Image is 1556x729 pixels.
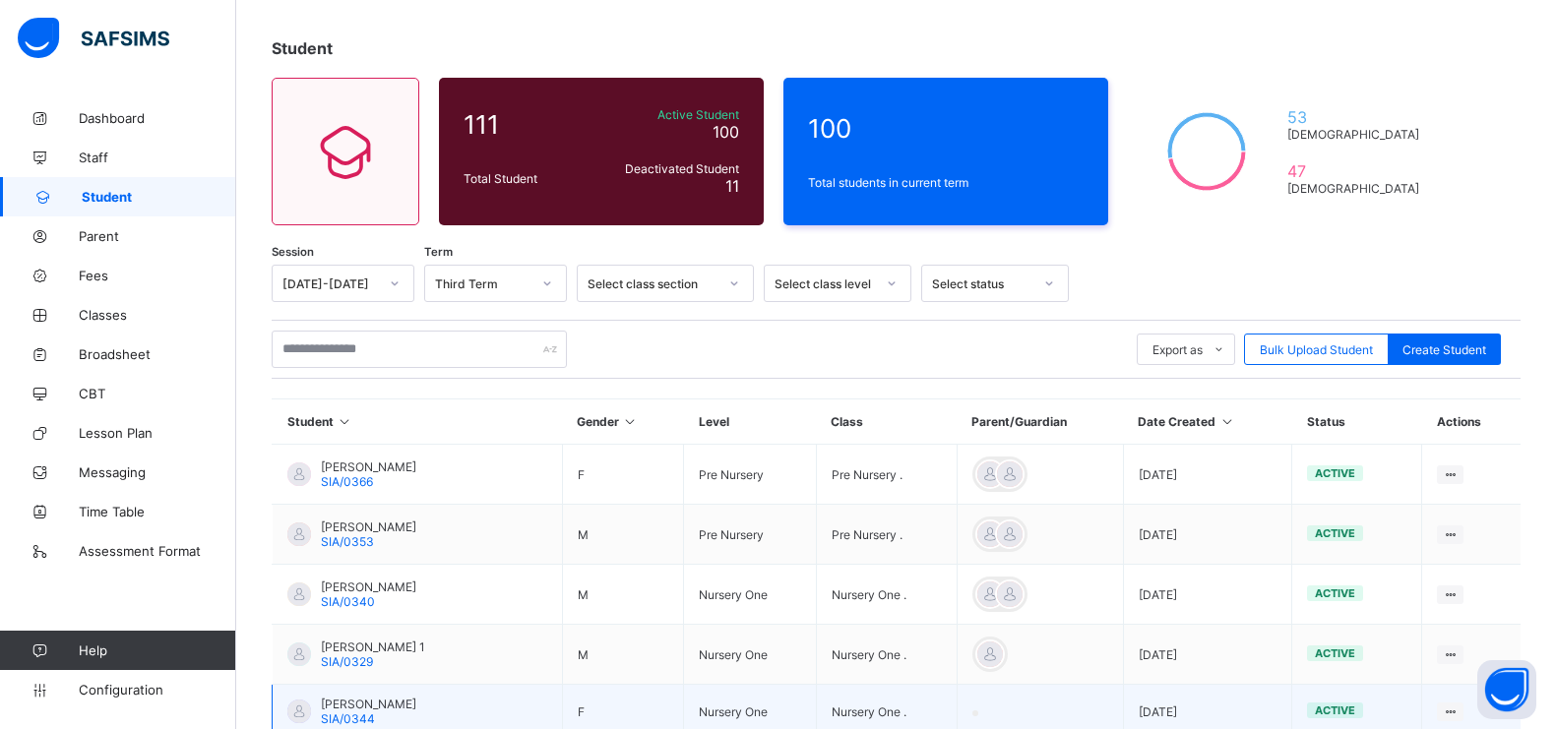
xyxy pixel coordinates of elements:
td: M [562,565,684,625]
span: Session [272,245,314,259]
span: 100 [713,122,739,142]
div: [DATE]-[DATE] [282,276,378,291]
td: Pre Nursery . [816,505,957,565]
span: 53 [1287,107,1428,127]
span: CBT [79,386,236,401]
span: 11 [725,176,739,196]
span: Fees [79,268,236,283]
th: Status [1292,399,1422,445]
td: Pre Nursery . [816,445,957,505]
span: 111 [464,109,590,140]
span: Messaging [79,464,236,480]
span: SIA/0344 [321,711,375,726]
td: Pre Nursery [684,445,817,505]
span: 100 [808,113,1084,144]
i: Sort in Ascending Order [1218,414,1235,429]
td: Pre Nursery [684,505,817,565]
span: [PERSON_NAME] [321,459,416,474]
span: Dashboard [79,110,236,126]
span: active [1315,526,1355,540]
td: [DATE] [1123,445,1292,505]
div: Total Student [459,166,594,191]
td: Nursery One [684,625,817,685]
td: F [562,445,684,505]
span: Parent [79,228,236,244]
span: [PERSON_NAME] [321,697,416,711]
span: Active Student [599,107,739,122]
button: Open asap [1477,660,1536,719]
span: SIA/0353 [321,534,374,549]
span: SIA/0366 [321,474,373,489]
th: Parent/Guardian [957,399,1123,445]
span: Export as [1152,342,1203,357]
td: [DATE] [1123,565,1292,625]
img: safsims [18,18,169,59]
span: [PERSON_NAME] [321,519,416,534]
td: Nursery One . [816,625,957,685]
span: 47 [1287,161,1428,181]
span: active [1315,466,1355,480]
div: Select class level [775,276,875,291]
span: [DEMOGRAPHIC_DATA] [1287,127,1428,142]
span: [PERSON_NAME] [321,579,416,594]
div: Third Term [435,276,530,291]
td: [DATE] [1123,505,1292,565]
span: active [1315,703,1355,717]
span: Create Student [1402,342,1486,357]
th: Student [273,399,563,445]
span: active [1315,646,1355,660]
td: M [562,505,684,565]
span: Term [424,245,453,259]
i: Sort in Ascending Order [622,414,639,429]
div: Select class section [588,276,717,291]
span: SIA/0329 [321,654,373,669]
th: Class [816,399,957,445]
span: [PERSON_NAME] 1 [321,639,425,654]
th: Level [684,399,817,445]
div: Select status [932,276,1032,291]
span: [DEMOGRAPHIC_DATA] [1287,181,1428,196]
th: Actions [1422,399,1521,445]
span: Total students in current term [808,175,1084,190]
span: Lesson Plan [79,425,236,441]
th: Gender [562,399,684,445]
span: Configuration [79,682,235,698]
span: Assessment Format [79,543,236,559]
span: Classes [79,307,236,323]
span: Broadsheet [79,346,236,362]
span: SIA/0340 [321,594,375,609]
span: Time Table [79,504,236,519]
span: Student [82,189,236,205]
th: Date Created [1123,399,1292,445]
span: Deactivated Student [599,161,739,176]
td: Nursery One [684,565,817,625]
td: Nursery One . [816,565,957,625]
span: active [1315,586,1355,600]
td: M [562,625,684,685]
span: Student [272,38,333,58]
span: Bulk Upload Student [1260,342,1373,357]
span: Staff [79,150,236,165]
span: Help [79,642,235,658]
td: [DATE] [1123,625,1292,685]
i: Sort in Ascending Order [337,414,353,429]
